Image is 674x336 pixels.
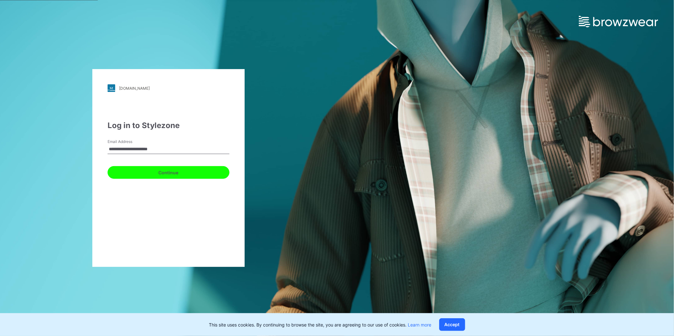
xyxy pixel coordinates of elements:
[119,86,150,91] div: [DOMAIN_NAME]
[579,16,658,27] img: browzwear-logo.e42bd6dac1945053ebaf764b6aa21510.svg
[108,84,115,92] img: stylezone-logo.562084cfcfab977791bfbf7441f1a819.svg
[108,84,229,92] a: [DOMAIN_NAME]
[408,322,432,327] a: Learn more
[209,321,432,328] p: This site uses cookies. By continuing to browse the site, you are agreeing to our use of cookies.
[439,318,465,331] button: Accept
[108,166,229,179] button: Continue
[108,120,229,131] div: Log in to Stylezone
[108,139,152,145] label: Email Address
